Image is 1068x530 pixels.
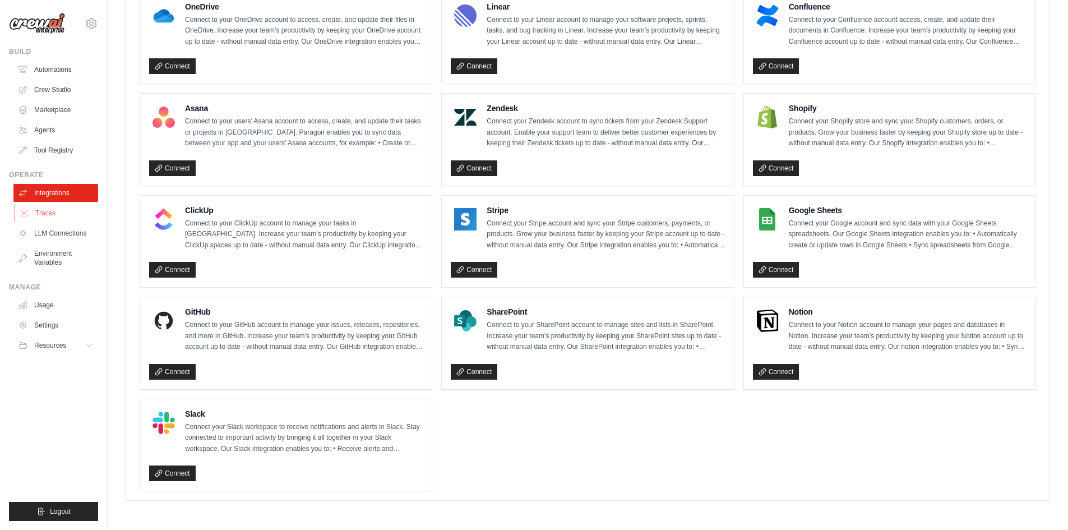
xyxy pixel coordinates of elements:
[756,310,779,332] img: Notion Logo
[185,422,423,455] p: Connect your Slack workspace to receive notifications and alerts in Slack. Stay connected to impo...
[13,296,98,314] a: Usage
[185,320,423,353] p: Connect to your GitHub account to manage your issues, releases, repositories, and more in GitHub....
[185,116,423,149] p: Connect to your users’ Asana account to access, create, and update their tasks or projects in [GE...
[789,306,1027,317] h4: Notion
[13,141,98,159] a: Tool Registry
[152,106,175,128] img: Asana Logo
[152,4,175,27] img: OneDrive Logo
[185,408,423,420] h4: Slack
[34,341,66,350] span: Resources
[152,310,175,332] img: GitHub Logo
[789,15,1027,48] p: Connect to your Confluence account access, create, and update their documents in Confluence. Incr...
[13,316,98,334] a: Settings
[50,507,71,516] span: Logout
[789,205,1027,216] h4: Google Sheets
[756,208,779,231] img: Google Sheets Logo
[13,245,98,271] a: Environment Variables
[9,47,98,56] div: Build
[487,116,724,149] p: Connect your Zendesk account to sync tickets from your Zendesk Support account. Enable your suppo...
[756,4,779,27] img: Confluence Logo
[13,61,98,79] a: Automations
[185,15,423,48] p: Connect to your OneDrive account to access, create, and update their files in OneDrive. Increase ...
[185,103,423,114] h4: Asana
[454,106,477,128] img: Zendesk Logo
[9,13,65,34] img: Logo
[487,205,724,216] h4: Stripe
[487,306,724,317] h4: SharePoint
[149,466,196,481] a: Connect
[789,320,1027,353] p: Connect to your Notion account to manage your pages and databases in Notion. Increase your team’s...
[185,218,423,251] p: Connect to your ClickUp account to manage your tasks in [GEOGRAPHIC_DATA]. Increase your team’s p...
[487,218,724,251] p: Connect your Stripe account and sync your Stripe customers, payments, or products. Grow your busi...
[185,1,423,12] h4: OneDrive
[9,283,98,292] div: Manage
[13,81,98,99] a: Crew Studio
[451,262,497,278] a: Connect
[149,58,196,74] a: Connect
[753,160,799,176] a: Connect
[753,58,799,74] a: Connect
[13,184,98,202] a: Integrations
[756,106,779,128] img: Shopify Logo
[487,1,724,12] h4: Linear
[15,204,99,222] a: Traces
[487,15,724,48] p: Connect to your Linear account to manage your software projects, sprints, tasks, and bug tracking...
[454,208,477,231] img: Stripe Logo
[789,116,1027,149] p: Connect your Shopify store and sync your Shopify customers, orders, or products. Grow your busine...
[9,502,98,521] button: Logout
[451,160,497,176] a: Connect
[753,262,799,278] a: Connect
[185,306,423,317] h4: GitHub
[487,320,724,353] p: Connect to your SharePoint account to manage sites and lists in SharePoint. Increase your team’s ...
[13,121,98,139] a: Agents
[451,58,497,74] a: Connect
[152,412,175,434] img: Slack Logo
[487,103,724,114] h4: Zendesk
[13,101,98,119] a: Marketplace
[13,337,98,354] button: Resources
[149,364,196,380] a: Connect
[789,1,1027,12] h4: Confluence
[152,208,175,231] img: ClickUp Logo
[454,310,477,332] img: SharePoint Logo
[9,170,98,179] div: Operate
[149,160,196,176] a: Connect
[149,262,196,278] a: Connect
[451,364,497,380] a: Connect
[789,103,1027,114] h4: Shopify
[454,4,477,27] img: Linear Logo
[789,218,1027,251] p: Connect your Google account and sync data with your Google Sheets spreadsheets. Our Google Sheets...
[185,205,423,216] h4: ClickUp
[753,364,799,380] a: Connect
[13,224,98,242] a: LLM Connections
